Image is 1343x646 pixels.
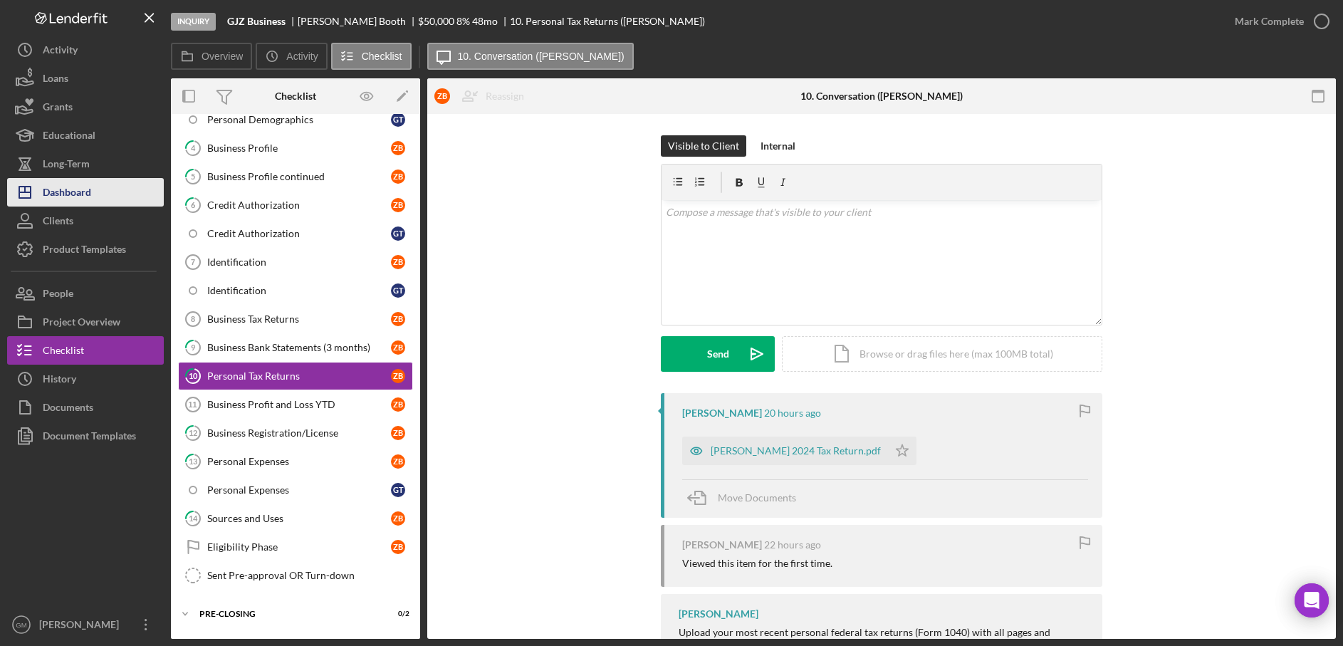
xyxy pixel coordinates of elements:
[391,483,405,497] div: G T
[207,228,391,239] div: Credit Authorization
[661,135,746,157] button: Visible to Client
[456,16,470,27] div: 8 %
[178,219,413,248] a: Credit AuthorizationGT
[362,51,402,62] label: Checklist
[178,390,413,419] a: 11Business Profit and Loss YTDZB
[207,114,391,125] div: Personal Demographics
[718,491,796,504] span: Move Documents
[178,476,413,504] a: Personal ExpensesGT
[178,419,413,447] a: 12Business Registration/LicenseZB
[1295,583,1329,618] div: Open Intercom Messenger
[191,315,195,323] tspan: 8
[472,16,498,27] div: 48 mo
[178,561,413,590] a: Sent Pre-approval OR Turn-down
[7,235,164,264] button: Product Templates
[7,178,164,207] button: Dashboard
[178,191,413,219] a: 6Credit AuthorizationZB
[189,457,197,466] tspan: 13
[682,558,832,569] div: Viewed this item for the first time.
[207,484,391,496] div: Personal Expenses
[391,170,405,184] div: Z B
[171,43,252,70] button: Overview
[707,336,729,372] div: Send
[7,610,164,639] button: GM[PERSON_NAME]
[178,333,413,362] a: 9Business Bank Statements (3 months)ZB
[43,235,126,267] div: Product Templates
[178,447,413,476] a: 13Personal ExpensesZB
[682,407,762,419] div: [PERSON_NAME]
[391,198,405,212] div: Z B
[188,400,197,409] tspan: 11
[427,43,634,70] button: 10. Conversation ([PERSON_NAME])
[391,312,405,326] div: Z B
[661,336,775,372] button: Send
[1235,7,1304,36] div: Mark Complete
[178,162,413,191] a: 5Business Profile continuedZB
[43,36,78,68] div: Activity
[43,178,91,210] div: Dashboard
[43,336,84,368] div: Checklist
[384,610,409,618] div: 0 / 2
[207,513,391,524] div: Sources and Uses
[43,422,136,454] div: Document Templates
[178,305,413,333] a: 8Business Tax ReturnsZB
[7,207,164,235] a: Clients
[391,511,405,526] div: Z B
[7,93,164,121] a: Grants
[331,43,412,70] button: Checklist
[7,279,164,308] a: People
[286,51,318,62] label: Activity
[191,143,196,152] tspan: 4
[191,258,195,266] tspan: 7
[7,393,164,422] a: Documents
[16,621,26,629] text: GM
[189,514,198,523] tspan: 14
[207,313,391,325] div: Business Tax Returns
[7,150,164,178] button: Long-Term
[256,43,327,70] button: Activity
[43,93,73,125] div: Grants
[178,248,413,276] a: 7IdentificationZB
[391,226,405,241] div: G T
[7,36,164,64] button: Activity
[7,64,164,93] button: Loans
[178,105,413,134] a: Personal DemographicsGT
[227,16,286,27] b: GJZ Business
[391,141,405,155] div: Z B
[682,437,916,465] button: [PERSON_NAME] 2024 Tax Return.pdf
[391,369,405,383] div: Z B
[275,90,316,102] div: Checklist
[178,276,413,305] a: IdentificationGT
[458,51,625,62] label: 10. Conversation ([PERSON_NAME])
[682,480,810,516] button: Move Documents
[43,393,93,425] div: Documents
[191,343,196,352] tspan: 9
[7,121,164,150] button: Educational
[668,135,739,157] div: Visible to Client
[43,64,68,96] div: Loans
[753,135,803,157] button: Internal
[178,504,413,533] a: 14Sources and UsesZB
[207,541,391,553] div: Eligibility Phase
[202,51,243,62] label: Overview
[43,279,73,311] div: People
[178,533,413,561] a: Eligibility PhaseZB
[391,397,405,412] div: Z B
[391,540,405,554] div: Z B
[764,407,821,419] time: 2025-09-25 21:33
[764,539,821,551] time: 2025-09-25 19:00
[391,113,405,127] div: G T
[207,142,391,154] div: Business Profile
[207,171,391,182] div: Business Profile continued
[7,336,164,365] button: Checklist
[43,207,73,239] div: Clients
[178,362,413,390] a: 10Personal Tax ReturnsZB
[7,365,164,393] button: History
[207,342,391,353] div: Business Bank Statements (3 months)
[391,255,405,269] div: Z B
